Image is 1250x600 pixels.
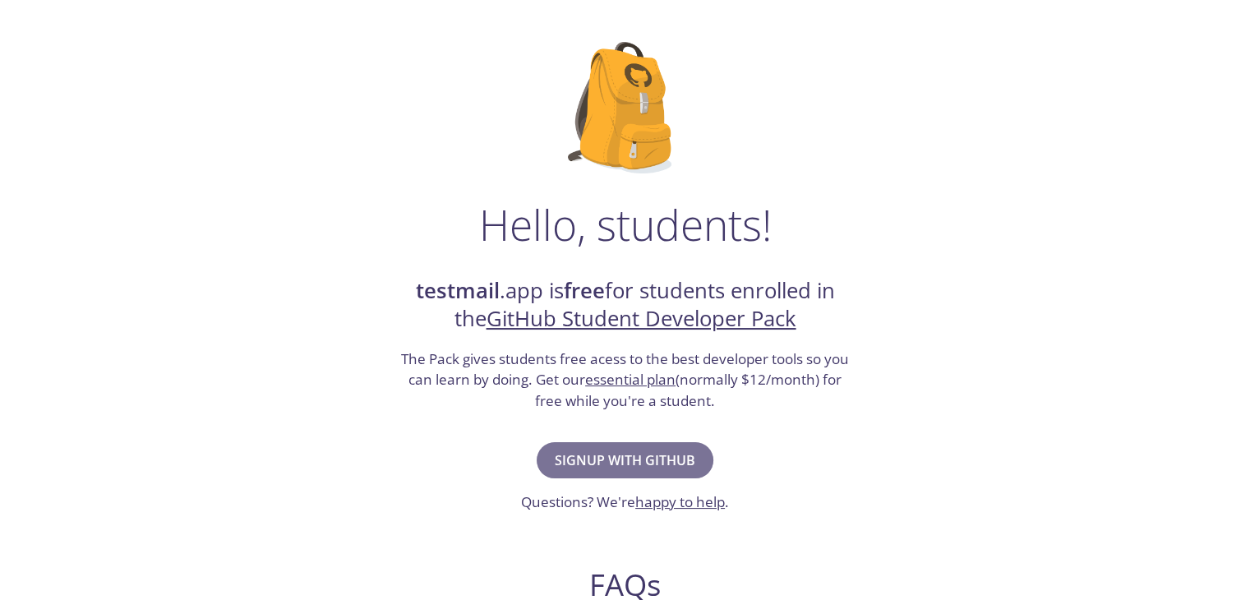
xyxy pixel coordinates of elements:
[479,200,772,249] h1: Hello, students!
[555,449,695,472] span: Signup with GitHub
[537,442,713,478] button: Signup with GitHub
[399,277,851,334] h2: .app is for students enrolled in the
[399,348,851,412] h3: The Pack gives students free acess to the best developer tools so you can learn by doing. Get our...
[487,304,796,333] a: GitHub Student Developer Pack
[585,370,676,389] a: essential plan
[568,42,682,173] img: github-student-backpack.png
[564,276,605,305] strong: free
[635,492,725,511] a: happy to help
[521,492,729,513] h3: Questions? We're .
[416,276,500,305] strong: testmail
